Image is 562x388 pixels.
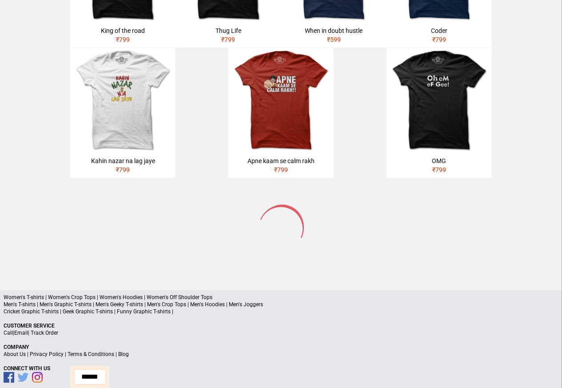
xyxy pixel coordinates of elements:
[274,166,288,173] span: ₹ 799
[228,48,334,153] img: APNE-KAAM-SE-CALM.jpg
[31,330,58,336] a: Track Order
[30,351,64,357] a: Privacy Policy
[4,294,558,301] p: Women's T-shirts | Women's Crop Tops | Women's Hoodies | Women's Off Shoulder Tops
[4,322,558,329] p: Customer Service
[4,329,558,336] p: | |
[432,166,446,173] span: ₹ 799
[387,48,492,153] img: omg.jpg
[4,301,558,308] p: Men's T-shirts | Men's Graphic T-shirts | Men's Geeky T-shirts | Men's Crop Tops | Men's Hoodies ...
[14,330,28,336] a: Email
[74,156,172,165] div: Kahin nazar na lag jaye
[221,36,235,43] span: ₹ 799
[390,156,488,165] div: OMG
[432,36,446,43] span: ₹ 799
[4,365,558,372] p: Connect With Us
[68,351,114,357] a: Terms & Conditions
[228,48,334,178] a: Apne kaam se calm rakh₹799
[118,351,129,357] a: Blog
[4,308,558,315] p: Cricket Graphic T-shirts | Geek Graphic T-shirts | Funny Graphic T-shirts |
[179,26,277,35] div: Thug Life
[116,36,130,43] span: ₹ 799
[390,26,488,35] div: Coder
[4,344,558,351] p: Company
[387,48,492,178] a: OMG₹799
[232,156,330,165] div: Apne kaam se calm rakh
[4,351,26,357] a: About Us
[70,48,175,178] a: Kahin nazar na lag jaye₹799
[327,36,341,43] span: ₹ 599
[74,26,172,35] div: King of the road
[285,26,383,35] div: When in doubt hustle
[116,166,130,173] span: ₹ 799
[70,48,175,153] img: kahin-nazar-na-lag-jaye.jpg
[4,330,13,336] a: Call
[4,351,558,358] p: | | |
